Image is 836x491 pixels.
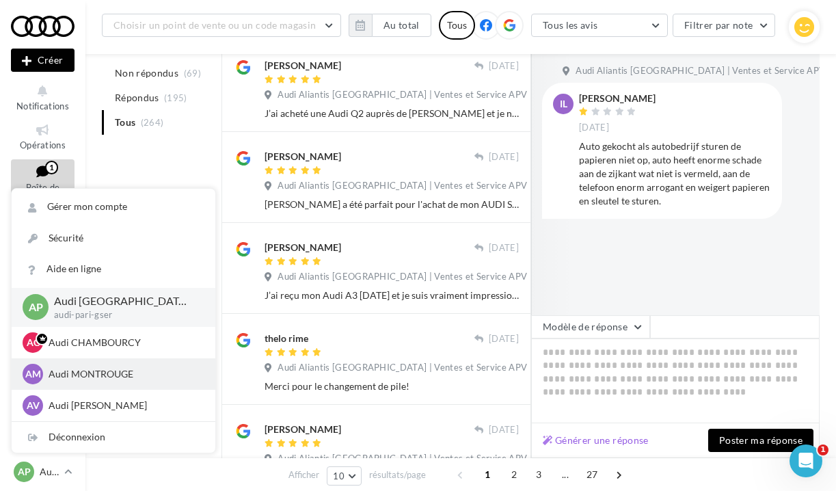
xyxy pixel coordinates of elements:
[278,453,527,465] span: Audi Aliantis [GEOGRAPHIC_DATA] | Ventes et Service APV
[349,14,431,37] button: Au total
[489,333,519,345] span: [DATE]
[27,399,40,412] span: AV
[278,362,527,374] span: Audi Aliantis [GEOGRAPHIC_DATA] | Ventes et Service APV
[333,470,345,481] span: 10
[531,315,650,339] button: Modèle de réponse
[531,14,668,37] button: Tous les avis
[265,332,308,345] div: thelo rime
[489,424,519,436] span: [DATE]
[164,92,187,103] span: (195)
[265,289,519,302] div: J’ai reçu mon Audi A3 [DATE] et je suis vraiment impressionné par la qualité et le confort de con...
[49,336,199,349] p: Audi CHAMBOURCY
[12,223,215,254] a: Sécurité
[11,159,75,209] a: Boîte de réception1
[489,151,519,163] span: [DATE]
[11,49,75,72] div: Nouvelle campagne
[12,422,215,453] div: Déconnexion
[369,468,426,481] span: résultats/page
[327,466,362,486] button: 10
[12,254,215,284] a: Aide en ligne
[18,465,31,479] span: AP
[790,444,822,477] iframe: Intercom live chat
[49,367,199,381] p: Audi MONTROUGE
[12,191,215,222] a: Gérer mon compte
[115,66,178,80] span: Non répondus
[115,91,159,105] span: Répondus
[16,101,69,111] span: Notifications
[476,464,498,486] span: 1
[372,14,431,37] button: Au total
[265,241,341,254] div: [PERSON_NAME]
[11,49,75,72] button: Créer
[265,198,519,211] div: [PERSON_NAME] a été parfait pour l'achat de mon AUDI S3. Je l'attends maintenant avec impatience :)
[20,140,66,150] span: Opérations
[489,242,519,254] span: [DATE]
[708,429,813,452] button: Poster ma réponse
[579,140,771,208] div: Auto gekocht als autobedrijf sturen de papieren niet op, auto heeft enorme schade aan de zijkant ...
[265,380,519,393] div: Merci pour le changement de pile!
[49,399,199,412] p: Audi [PERSON_NAME]
[278,271,527,283] span: Audi Aliantis [GEOGRAPHIC_DATA] | Ventes et Service APV
[11,459,75,485] a: AP Audi [GEOGRAPHIC_DATA] 15
[528,464,550,486] span: 3
[673,14,776,37] button: Filtrer par note
[265,107,519,120] div: J’ai acheté une Audi Q2 auprès de [PERSON_NAME] et je ne peux que le recommander ! Un vrai profes...
[579,94,656,103] div: [PERSON_NAME]
[489,60,519,72] span: [DATE]
[102,14,341,37] button: Choisir un point de vente ou un code magasin
[579,122,609,134] span: [DATE]
[278,180,527,192] span: Audi Aliantis [GEOGRAPHIC_DATA] | Ventes et Service APV
[54,309,193,321] p: audi-pari-gser
[40,465,59,479] p: Audi [GEOGRAPHIC_DATA] 15
[265,150,341,163] div: [PERSON_NAME]
[265,423,341,436] div: [PERSON_NAME]
[23,182,62,206] span: Boîte de réception
[503,464,525,486] span: 2
[818,444,828,455] span: 1
[11,120,75,153] a: Opérations
[288,468,319,481] span: Afficher
[581,464,604,486] span: 27
[560,97,567,111] span: Il
[29,300,43,315] span: AP
[554,464,576,486] span: ...
[184,68,201,79] span: (69)
[278,89,527,101] span: Audi Aliantis [GEOGRAPHIC_DATA] | Ventes et Service APV
[11,81,75,114] button: Notifications
[45,161,58,174] div: 1
[54,293,193,309] p: Audi [GEOGRAPHIC_DATA] 15
[576,65,825,77] span: Audi Aliantis [GEOGRAPHIC_DATA] | Ventes et Service APV
[543,19,598,31] span: Tous les avis
[113,19,316,31] span: Choisir un point de vente ou un code magasin
[25,367,41,381] span: AM
[265,59,341,72] div: [PERSON_NAME]
[537,432,654,449] button: Générer une réponse
[439,11,475,40] div: Tous
[27,336,40,349] span: AC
